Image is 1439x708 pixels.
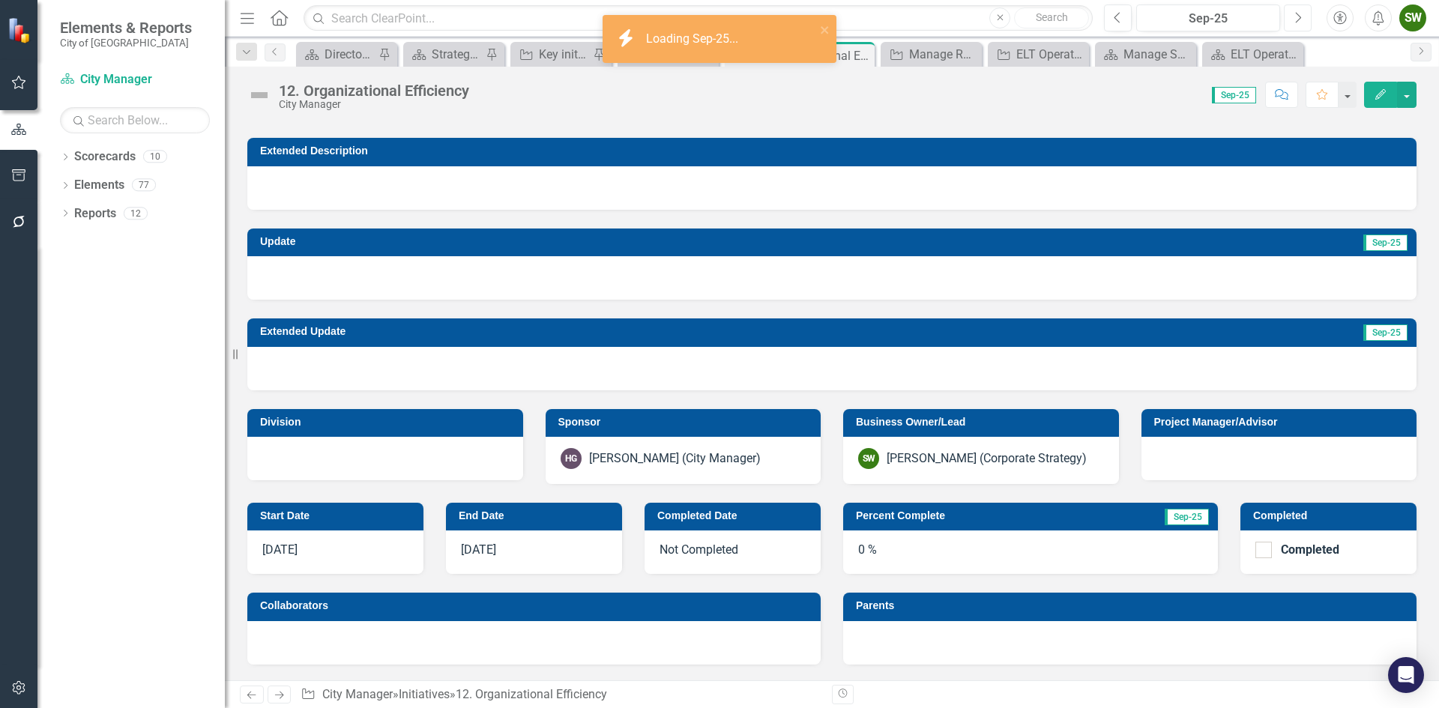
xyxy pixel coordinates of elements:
img: Not Defined [247,83,271,107]
div: SW [858,448,879,469]
button: Search [1014,7,1089,28]
a: City Manager [60,71,210,88]
input: Search ClearPoint... [304,5,1093,31]
button: SW [1399,4,1426,31]
img: ClearPoint Strategy [7,16,34,43]
a: Initiatives [399,687,450,701]
div: ELT Operational Plan [DATE]-[DATE] [1231,45,1300,64]
span: Search [1036,11,1068,23]
div: Loading Sep-25... [646,31,742,48]
h3: Update [260,236,763,247]
button: close [820,21,830,38]
h3: Start Date [260,510,416,521]
div: [PERSON_NAME] (Corporate Strategy) [887,450,1087,468]
a: Elements [74,177,124,194]
h3: Extended Description [260,145,1409,157]
h3: Extended Update [260,326,1010,337]
a: City Manager [322,687,393,701]
h3: Parents [856,600,1409,611]
h3: Business Owner/Lead [856,417,1111,428]
a: ELT Operational Plan - Monthly Update [992,45,1085,64]
div: Not Completed [645,530,821,574]
div: ELT Operational Plan - Monthly Update [1016,45,1085,64]
h3: Sponsor [558,417,814,428]
div: 10 [143,151,167,163]
a: Scorecards [74,148,136,166]
input: Search Below... [60,107,210,133]
h3: Completed [1253,510,1409,521]
span: [DATE] [461,542,496,557]
div: City Manager [279,99,469,110]
span: Sep-25 [1165,509,1209,525]
div: 12. Organizational Efficiency [279,82,469,99]
div: 0 % [843,530,1218,574]
h3: Collaborators [260,600,813,611]
div: Directorate Action Plan [325,45,375,64]
div: 77 [132,179,156,192]
span: [DATE] [262,542,298,557]
a: Strategic Dashboard [407,45,482,64]
a: Reports [74,205,116,223]
a: ELT Operational Plan [DATE]-[DATE] [1206,45,1300,64]
span: Sep-25 [1363,235,1408,251]
div: Strategic Dashboard [432,45,482,64]
a: Directorate Action Plan [300,45,375,64]
h3: End Date [459,510,615,521]
a: Manage Scorecards [1099,45,1192,64]
div: Open Intercom Messenger [1388,657,1424,693]
div: Key initiatives supporting Council's focus areas [539,45,589,64]
span: Elements & Reports [60,19,192,37]
div: HG [561,448,582,469]
a: Key initiatives supporting Council's focus areas [514,45,589,64]
h3: Completed Date [657,510,813,521]
div: Manage Scorecards [1123,45,1192,64]
h3: Project Manager/Advisor [1154,417,1410,428]
div: 12 [124,207,148,220]
h3: Division [260,417,516,428]
span: Sep-25 [1212,87,1256,103]
div: [PERSON_NAME] (City Manager) [589,450,761,468]
div: Manage Reports [909,45,978,64]
div: Sep-25 [1141,10,1275,28]
div: 12. Organizational Efficiency [456,687,607,701]
small: City of [GEOGRAPHIC_DATA] [60,37,192,49]
span: Sep-25 [1363,324,1408,341]
div: » » [301,686,821,704]
a: Manage Reports [884,45,978,64]
button: Sep-25 [1136,4,1280,31]
h3: Percent Complete [856,510,1090,521]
